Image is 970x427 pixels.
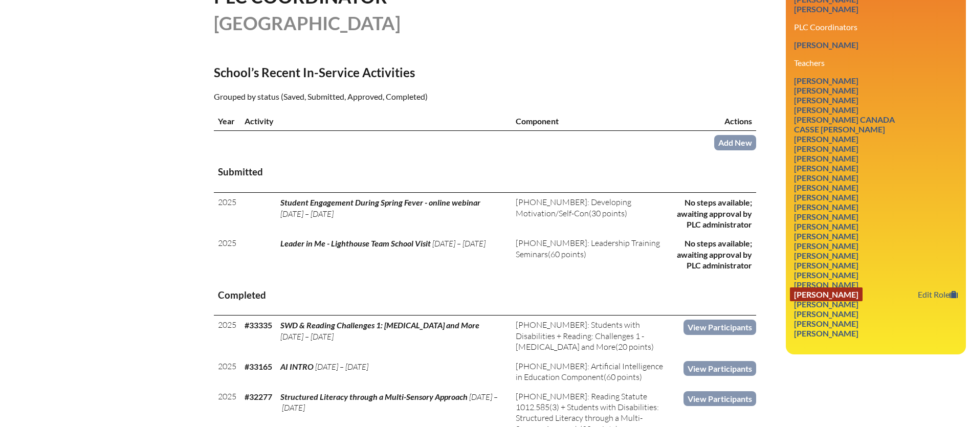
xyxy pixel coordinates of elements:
[790,103,863,117] a: [PERSON_NAME]
[790,161,863,175] a: [PERSON_NAME]
[214,234,240,275] td: 2025
[790,287,863,301] a: [PERSON_NAME]
[790,190,863,204] a: [PERSON_NAME]
[432,238,486,249] span: [DATE] – [DATE]
[214,111,240,131] th: Year
[790,317,863,330] a: [PERSON_NAME]
[516,238,660,259] span: [PHONE_NUMBER]: Leadership Training Seminars
[214,12,401,34] span: [GEOGRAPHIC_DATA]
[670,111,756,131] th: Actions
[914,287,962,301] a: Edit Role
[790,38,863,52] a: [PERSON_NAME]
[790,200,863,214] a: [PERSON_NAME]
[245,392,272,401] b: #32277
[280,392,468,401] span: Structured Literacy through a Multi-Sensory Approach
[516,320,644,352] span: [PHONE_NUMBER]: Students with Disabilities + Reading: Challenges 1 - [MEDICAL_DATA] and More
[790,229,863,243] a: [PERSON_NAME]
[790,122,889,136] a: Casse [PERSON_NAME]
[790,249,863,262] a: [PERSON_NAME]
[790,113,899,126] a: [PERSON_NAME] Canada
[790,258,863,272] a: [PERSON_NAME]
[790,74,863,87] a: [PERSON_NAME]
[684,391,756,406] a: View Participants
[512,193,670,234] td: (30 points)
[790,171,863,185] a: [PERSON_NAME]
[214,357,240,387] td: 2025
[790,93,863,107] a: [PERSON_NAME]
[214,193,240,234] td: 2025
[516,361,663,382] span: [PHONE_NUMBER]: Artificial Intelligence in Education Component
[512,234,670,275] td: (60 points)
[790,181,863,194] a: [PERSON_NAME]
[280,362,314,371] span: AI INTRO
[790,132,863,146] a: [PERSON_NAME]
[790,219,863,233] a: [PERSON_NAME]
[245,320,272,330] b: #33335
[674,197,752,230] p: No steps available; awaiting approval by PLC administrator
[315,362,368,372] span: [DATE] – [DATE]
[790,210,863,223] a: [PERSON_NAME]
[684,361,756,376] a: View Participants
[794,22,958,32] h3: PLC Coordinators
[684,320,756,334] a: View Participants
[790,2,863,16] a: [PERSON_NAME]
[214,316,240,357] td: 2025
[790,239,863,253] a: [PERSON_NAME]
[714,135,756,150] a: Add New
[790,278,863,291] a: [PERSON_NAME]
[280,320,479,330] span: SWD & Reading Challenges 1: [MEDICAL_DATA] and More
[280,238,431,248] span: Leader in Me - Lighthouse Team School Visit
[245,362,272,371] b: #33165
[790,297,863,311] a: [PERSON_NAME]
[214,65,574,80] h2: School’s Recent In-Service Activities
[512,111,670,131] th: Component
[674,238,752,271] p: No steps available; awaiting approval by PLC administrator
[280,209,334,219] span: [DATE] – [DATE]
[512,357,670,387] td: (60 points)
[794,58,958,68] h3: Teachers
[218,166,752,178] h3: Submitted
[240,111,512,131] th: Activity
[512,316,670,357] td: (20 points)
[280,197,480,207] span: Student Engagement During Spring Fever - online webinar
[214,90,574,103] p: Grouped by status (Saved, Submitted, Approved, Completed)
[790,268,863,282] a: [PERSON_NAME]
[218,289,752,302] h3: Completed
[790,83,863,97] a: [PERSON_NAME]
[790,151,863,165] a: [PERSON_NAME]
[790,142,863,155] a: [PERSON_NAME]
[280,331,334,342] span: [DATE] – [DATE]
[516,197,631,218] span: [PHONE_NUMBER]: Developing Motivation/Self-Con
[280,392,498,413] span: [DATE] – [DATE]
[790,307,863,321] a: [PERSON_NAME]
[790,326,863,340] a: [PERSON_NAME]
